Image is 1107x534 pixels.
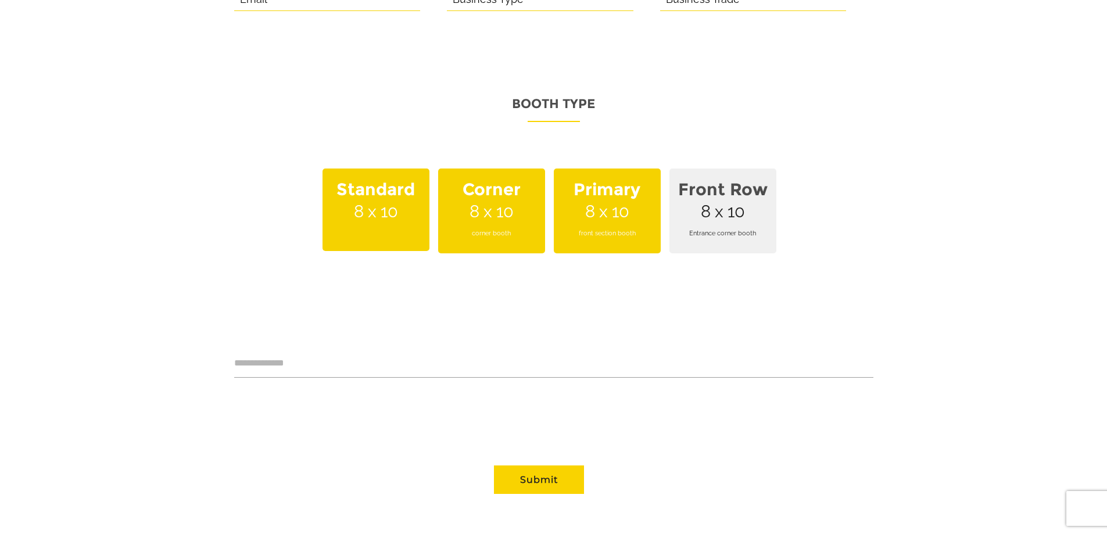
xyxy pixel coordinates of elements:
span: 8 x 10 [669,169,776,253]
button: Submit [494,465,584,494]
strong: Corner [445,173,538,206]
strong: Primary [561,173,654,206]
strong: Standard [329,173,422,206]
span: corner booth [445,217,538,249]
p: Booth Type [234,92,873,122]
span: 8 x 10 [438,169,545,253]
span: front section booth [561,217,654,249]
span: Entrance corner booth [676,217,769,249]
span: 8 x 10 [323,169,429,251]
span: 8 x 10 [554,169,661,253]
strong: Front Row [676,173,769,206]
